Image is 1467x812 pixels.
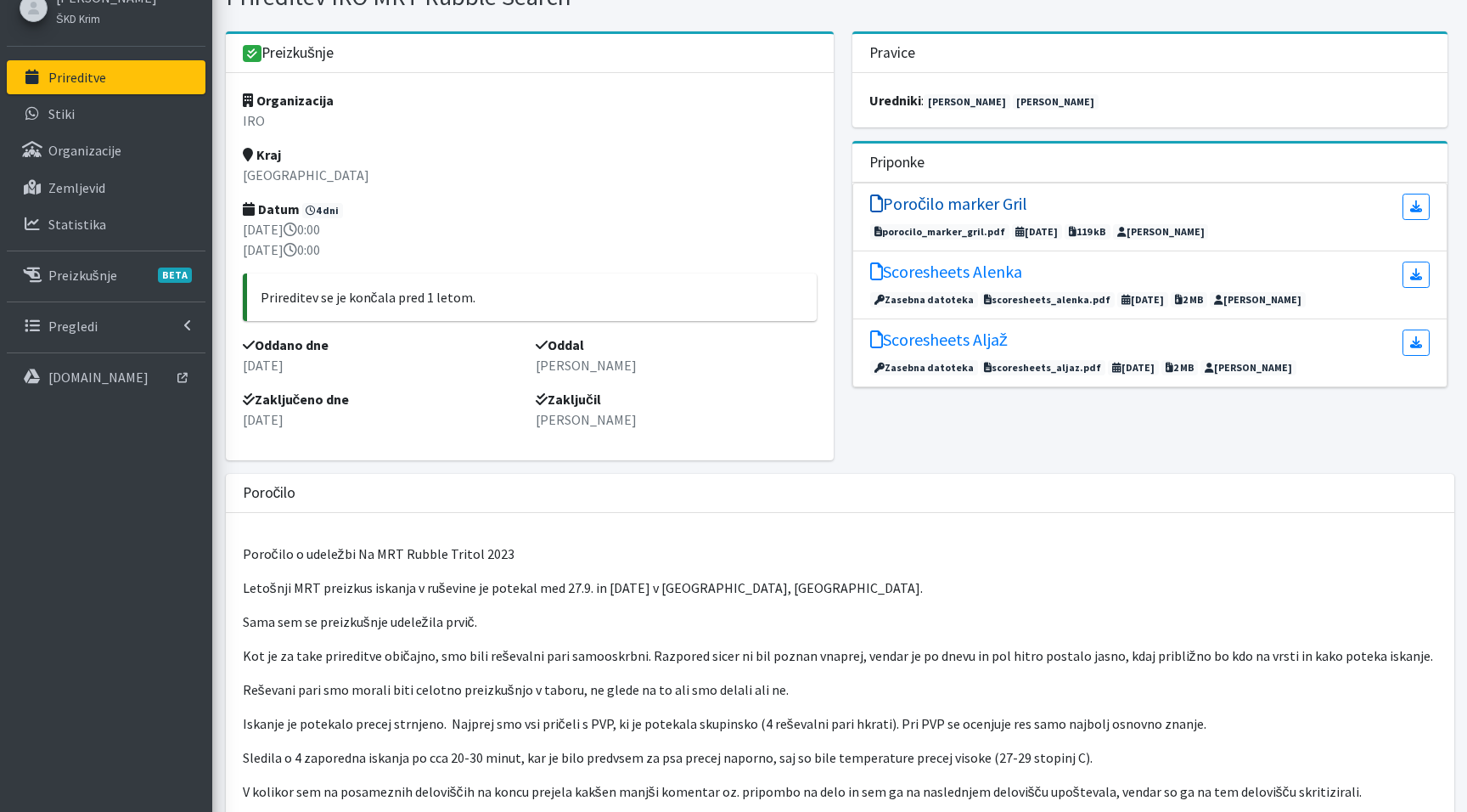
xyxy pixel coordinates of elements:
a: [PERSON_NAME] [1013,94,1099,110]
span: [DATE] [1108,360,1159,375]
span: scoresheets_alenka.pdf [981,292,1116,307]
p: [GEOGRAPHIC_DATA] [243,165,817,185]
strong: Datum [243,200,300,217]
span: [PERSON_NAME] [1210,292,1306,307]
span: scoresheets_aljaz.pdf [981,360,1106,375]
strong: Kraj [243,146,281,163]
p: Preizkušnje [48,267,117,284]
h3: Priponke [869,154,925,172]
span: [DATE] [1117,292,1168,307]
span: Zasebna datoteka [870,360,978,375]
span: [PERSON_NAME] [1113,224,1209,240]
span: 2 MB [1161,360,1199,375]
span: [PERSON_NAME] [1200,360,1296,375]
p: Reševani pari smo morali biti celotno preizkušnjo v taboru, ne glede na to ali smo delali ali ne. [243,679,1437,700]
p: [DOMAIN_NAME] [48,369,149,386]
strong: Organizacija [243,92,334,109]
strong: Zaključeno dne [243,391,350,408]
h3: Poročilo [243,484,296,502]
a: ŠKD Krim [56,8,157,28]
a: Pregledi [7,309,205,343]
p: Iskanje je potekalo precej strnjeno. Najprej smo vsi pričeli s PVP, ki je potekala skupinsko (4 r... [243,713,1437,734]
a: Zemljevid [7,171,205,205]
small: ŠKD Krim [56,12,100,25]
p: IRO [243,110,817,131]
span: BETA [158,268,192,283]
a: Stiki [7,97,205,131]
p: Kot je za take prireditve običajno, smo bili reševalni pari samooskrbni. Razpored sicer ni bil po... [243,646,1437,666]
p: [PERSON_NAME] [536,409,817,430]
a: PreizkušnjeBETA [7,258,205,292]
strong: uredniki [869,92,921,109]
h5: Scoresheets Alenka [870,262,1022,282]
strong: Oddano dne [243,336,329,353]
a: Statistika [7,207,205,241]
span: porocilo_marker_gril.pdf [870,224,1009,240]
p: Stiki [48,105,75,122]
a: Poročilo marker Gril [870,194,1027,220]
p: Zemljevid [48,179,105,196]
a: [PERSON_NAME] [924,94,1010,110]
p: [DATE] [243,409,524,430]
div: : [852,73,1447,127]
p: Prireditve [48,69,106,86]
a: [DOMAIN_NAME] [7,360,205,394]
p: Organizacije [48,142,121,159]
p: V kolikor sem na posameznih deloviščih na koncu prejela kakšen manjši komentar oz. pripombo na de... [243,781,1437,802]
span: [DATE] [1012,224,1063,240]
span: 119 kB [1065,224,1110,240]
span: 4 dni [302,203,344,218]
strong: Oddal [536,336,584,353]
a: Scoresheets Aljaž [870,330,1008,356]
h5: Scoresheets Aljaž [870,330,1008,350]
a: Organizacije [7,133,205,167]
p: [PERSON_NAME] [536,355,817,375]
p: Statistika [48,216,106,233]
h3: Preizkušnje [243,44,334,63]
a: Scoresheets Alenka [870,262,1022,288]
h3: Pravice [869,44,915,62]
p: Prireditev se je končala pred 1 letom. [261,287,803,307]
p: Sledila o 4 zaporedna iskanja po cca 20-30 minut, kar je bilo predvsem za psa precej naporno, saj... [243,747,1437,768]
h5: Poročilo marker Gril [870,194,1027,214]
span: Zasebna datoteka [870,292,978,307]
a: Prireditve [7,60,205,94]
strong: Zaključil [536,391,601,408]
span: 2 MB [1171,292,1208,307]
p: Letošnji MRT preizkus iskanja v ruševine je potekal med 27.9. in [DATE] v [GEOGRAPHIC_DATA], [GEO... [243,578,1437,598]
p: Sama sem se preizkušnje udeležila prvič. [243,612,1437,632]
p: [DATE] 0:00 [DATE] 0:00 [243,219,817,260]
p: [DATE] [243,355,524,375]
p: Poročilo o udeležbi Na MRT Rubble Tritol 2023 [243,544,1437,564]
p: Pregledi [48,318,98,335]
